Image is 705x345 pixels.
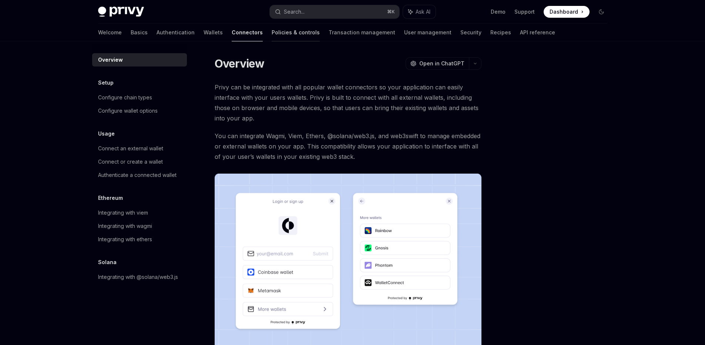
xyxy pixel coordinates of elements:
[406,57,469,70] button: Open in ChatGPT
[98,194,123,202] h5: Ethereum
[98,129,115,138] h5: Usage
[595,6,607,18] button: Toggle dark mode
[232,24,263,41] a: Connectors
[204,24,223,41] a: Wallets
[98,273,178,281] div: Integrating with @solana/web3.js
[98,7,144,17] img: dark logo
[98,93,152,102] div: Configure chain types
[92,155,187,168] a: Connect or create a wallet
[98,235,152,244] div: Integrating with ethers
[329,24,395,41] a: Transaction management
[92,270,187,284] a: Integrating with @solana/web3.js
[98,258,117,267] h5: Solana
[92,206,187,219] a: Integrating with viem
[98,106,158,115] div: Configure wallet options
[490,24,511,41] a: Recipes
[215,82,481,123] span: Privy can be integrated with all popular wallet connectors so your application can easily interfa...
[92,168,187,182] a: Authenticate a connected wallet
[215,57,265,70] h1: Overview
[550,8,578,16] span: Dashboard
[92,219,187,233] a: Integrating with wagmi
[403,5,436,18] button: Ask AI
[544,6,590,18] a: Dashboard
[92,91,187,104] a: Configure chain types
[92,104,187,117] a: Configure wallet options
[270,5,399,18] button: Search...⌘K
[98,144,163,153] div: Connect an external wallet
[416,8,430,16] span: Ask AI
[284,7,305,16] div: Search...
[92,233,187,246] a: Integrating with ethers
[272,24,320,41] a: Policies & controls
[215,131,481,162] span: You can integrate Wagmi, Viem, Ethers, @solana/web3.js, and web3swift to manage embedded or exter...
[98,208,148,217] div: Integrating with viem
[98,55,123,64] div: Overview
[419,60,464,67] span: Open in ChatGPT
[491,8,506,16] a: Demo
[157,24,195,41] a: Authentication
[98,222,152,230] div: Integrating with wagmi
[514,8,535,16] a: Support
[98,171,177,180] div: Authenticate a connected wallet
[131,24,148,41] a: Basics
[98,78,114,87] h5: Setup
[387,9,395,15] span: ⌘ K
[98,157,163,166] div: Connect or create a wallet
[404,24,451,41] a: User management
[460,24,481,41] a: Security
[92,142,187,155] a: Connect an external wallet
[98,24,122,41] a: Welcome
[92,53,187,66] a: Overview
[520,24,555,41] a: API reference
